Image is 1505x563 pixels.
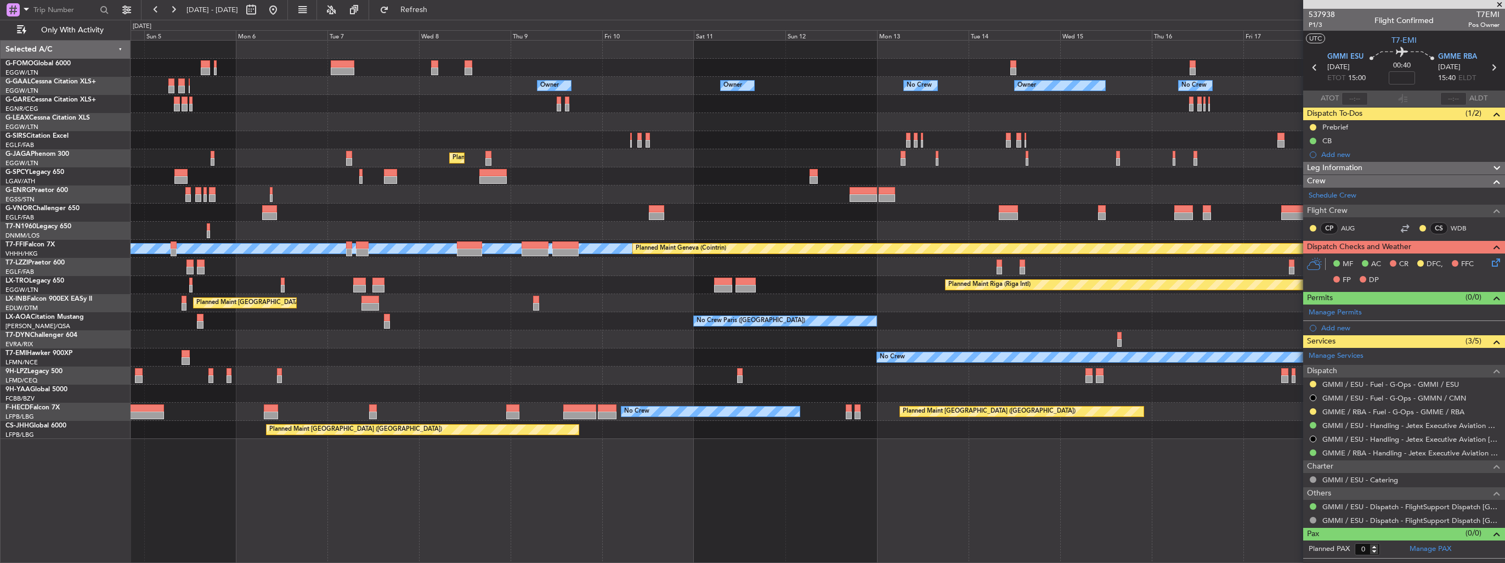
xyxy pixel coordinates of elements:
a: G-GAALCessna Citation XLS+ [5,78,96,85]
label: Planned PAX [1309,544,1350,555]
div: Thu 9 [511,30,602,40]
div: Add new [1321,323,1500,333]
a: GMMI / ESU - Dispatch - FlightSupport Dispatch [GEOGRAPHIC_DATA] [1322,516,1500,525]
a: EGGW/LTN [5,69,38,77]
div: Add new [1321,150,1500,159]
span: DFC, [1427,259,1443,270]
div: Owner [723,77,742,94]
span: Charter [1307,460,1333,473]
a: EGLF/FAB [5,141,34,149]
a: GMMI / ESU - Dispatch - FlightSupport Dispatch [GEOGRAPHIC_DATA] [1322,502,1500,511]
div: Owner [1017,77,1036,94]
span: MF [1343,259,1353,270]
span: LX-AOA [5,314,31,320]
a: G-SPCYLegacy 650 [5,169,64,176]
a: GMMI / ESU - Fuel - G-Ops - GMMI / ESU [1322,380,1459,389]
span: LX-TRO [5,278,29,284]
a: GMME / RBA - Fuel - G-Ops - GMME / RBA [1322,407,1464,416]
span: CR [1399,259,1408,270]
span: T7-N1960 [5,223,36,230]
span: FP [1343,275,1351,286]
span: AC [1371,259,1381,270]
div: No Crew [624,403,649,420]
span: Services [1307,335,1336,348]
a: 9H-YAAGlobal 5000 [5,386,67,393]
a: G-SIRSCitation Excel [5,133,69,139]
span: 9H-YAA [5,386,30,393]
a: T7-FFIFalcon 7X [5,241,55,248]
a: T7-EMIHawker 900XP [5,350,72,357]
span: T7-DYN [5,332,30,339]
span: (0/0) [1466,291,1481,303]
div: Prebrief [1322,122,1348,132]
span: 15:00 [1348,73,1366,84]
a: G-FOMOGlobal 6000 [5,60,71,67]
div: Thu 16 [1152,30,1243,40]
a: G-GARECessna Citation XLS+ [5,97,96,103]
a: LFPB/LBG [5,413,34,421]
div: No Crew [907,77,932,94]
a: [PERSON_NAME]/QSA [5,322,70,330]
div: Wed 8 [419,30,511,40]
span: Pos Owner [1468,20,1500,30]
div: CS [1430,222,1448,234]
span: Flight Crew [1307,205,1348,217]
div: Mon 6 [236,30,327,40]
a: LFMD/CEQ [5,376,37,385]
span: Pax [1307,528,1319,541]
span: G-GARE [5,97,31,103]
span: Dispatch [1307,365,1337,378]
a: LX-AOACitation Mustang [5,314,84,320]
a: G-ENRGPraetor 600 [5,187,68,194]
span: Refresh [391,6,437,14]
div: Planned Maint Riga (Riga Intl) [948,277,1031,293]
span: P1/3 [1309,20,1335,30]
span: Only With Activity [29,26,116,34]
div: Planned Maint Geneva (Cointrin) [636,240,726,257]
a: LX-TROLegacy 650 [5,278,64,284]
a: G-VNORChallenger 650 [5,205,80,212]
a: GMMI / ESU - Handling - Jetex Executive Aviation Morocco GMMI / ESU [1322,421,1500,430]
span: Others [1307,487,1331,500]
a: VHHH/HKG [5,250,38,258]
a: EGGW/LTN [5,159,38,167]
a: G-JAGAPhenom 300 [5,151,69,157]
div: Sat 11 [694,30,785,40]
div: CB [1322,136,1332,145]
a: FCBB/BZV [5,395,35,403]
a: G-LEAXCessna Citation XLS [5,115,90,121]
span: F-HECD [5,404,30,411]
div: CP [1320,222,1338,234]
div: Tue 14 [969,30,1060,40]
div: Sun 5 [144,30,236,40]
div: Mon 13 [877,30,969,40]
div: No Crew Paris ([GEOGRAPHIC_DATA]) [697,313,805,329]
span: GMME RBA [1438,52,1477,63]
div: Fri 17 [1243,30,1335,40]
span: T7EMI [1468,9,1500,20]
div: Fri 10 [602,30,694,40]
span: T7-EMI [1391,35,1417,46]
input: Trip Number [33,2,97,18]
a: EGNR/CEG [5,105,38,113]
span: ETOT [1327,73,1345,84]
span: G-SIRS [5,133,26,139]
div: Tue 7 [327,30,419,40]
span: (3/5) [1466,335,1481,347]
span: T7-EMI [5,350,27,357]
input: --:-- [1342,92,1368,105]
span: CS-JHH [5,423,29,429]
a: T7-N1960Legacy 650 [5,223,71,230]
span: G-ENRG [5,187,31,194]
a: EGLF/FAB [5,268,34,276]
span: Crew [1307,175,1326,188]
a: EDLW/DTM [5,304,38,312]
span: ALDT [1469,93,1487,104]
span: G-FOMO [5,60,33,67]
div: Owner [540,77,559,94]
span: Permits [1307,292,1333,305]
span: G-VNOR [5,205,32,212]
div: [DATE] [133,22,151,31]
a: GMME / RBA - Handling - Jetex Executive Aviation [GEOGRAPHIC_DATA] GMME / RBA [1322,448,1500,458]
span: ATOT [1321,93,1339,104]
